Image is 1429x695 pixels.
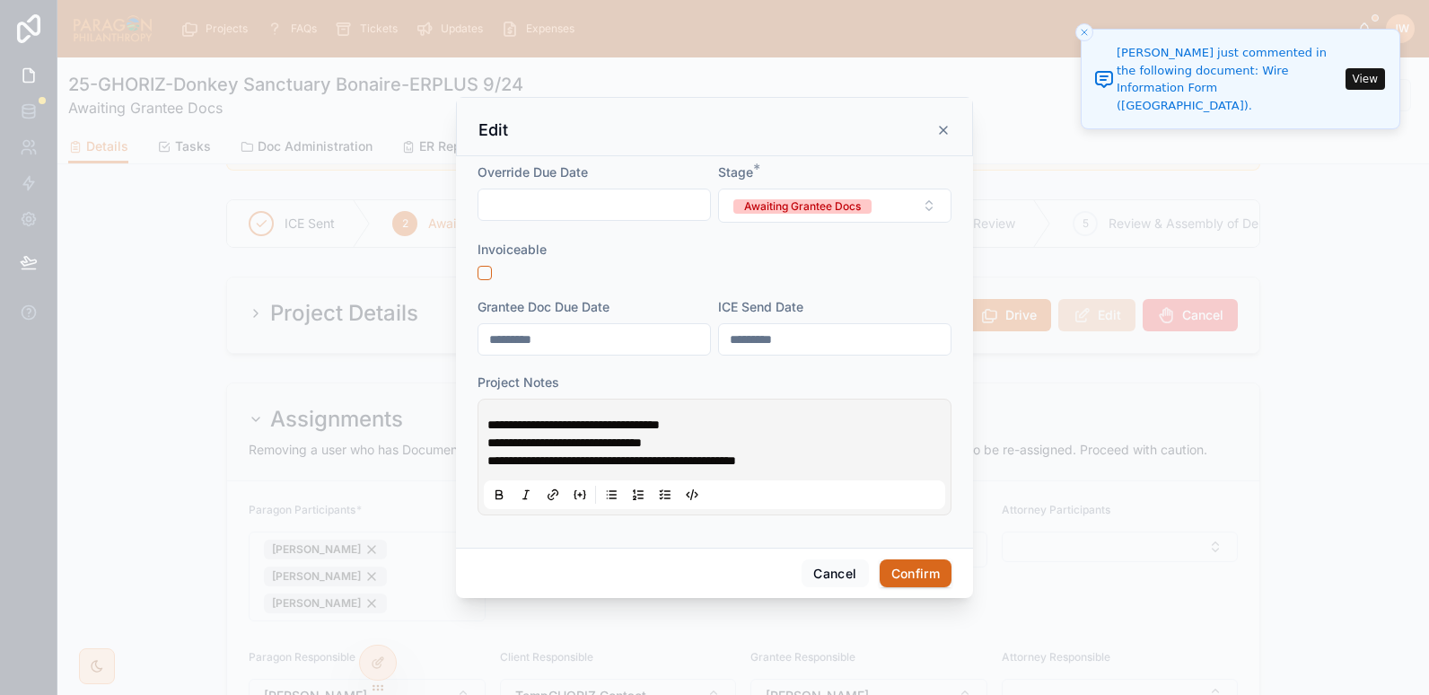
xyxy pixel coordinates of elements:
[478,374,559,390] span: Project Notes
[478,299,609,314] span: Grantee Doc Due Date
[478,164,588,180] span: Override Due Date
[718,164,753,180] span: Stage
[718,299,803,314] span: ICE Send Date
[1346,68,1385,90] button: View
[1075,23,1093,41] button: Close toast
[478,242,547,257] span: Invoiceable
[478,119,508,141] h3: Edit
[718,189,951,223] button: Select Button
[880,559,951,588] button: Confirm
[802,559,868,588] button: Cancel
[1117,44,1340,114] div: [PERSON_NAME] just commented in the following document: Wire Information Form ([GEOGRAPHIC_DATA]).
[744,199,861,214] div: Awaiting Grantee Docs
